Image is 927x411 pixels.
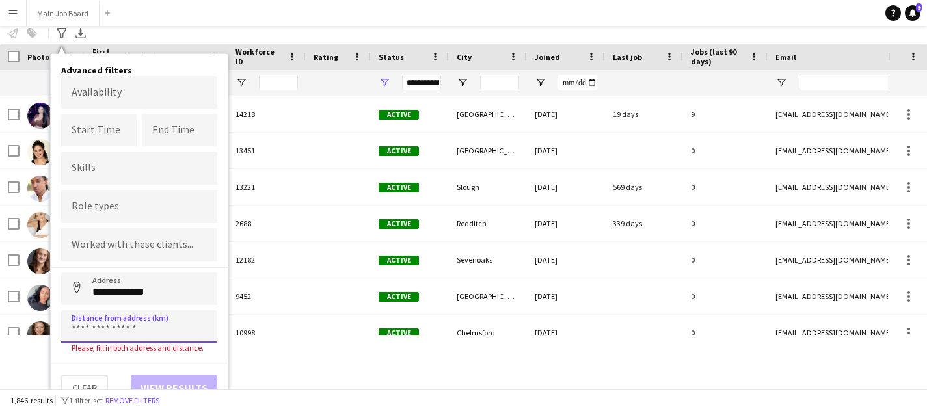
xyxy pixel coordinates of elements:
div: [DATE] [527,278,605,314]
button: Open Filter Menu [379,77,390,88]
div: [GEOGRAPHIC_DATA] [449,278,527,314]
span: Active [379,328,419,338]
img: abbie Murdoch [27,285,53,311]
span: 9 [916,3,922,12]
div: [DATE] [527,315,605,351]
div: Please, fill in both address and distance. [61,343,217,352]
div: [DATE] [527,96,605,132]
span: First Name [92,47,117,66]
button: Open Filter Menu [775,77,787,88]
div: 14218 [228,96,306,132]
span: City [457,52,472,62]
span: Active [379,256,419,265]
input: Joined Filter Input [558,75,597,90]
div: 12182 [228,242,306,278]
div: [DATE] [527,242,605,278]
div: 0 [683,315,768,351]
div: 9452 [228,278,306,314]
div: Chelmsford [449,315,527,351]
input: City Filter Input [480,75,519,90]
img: Aaron Carty [27,176,53,202]
div: 0 [683,242,768,278]
span: Active [379,110,419,120]
button: Open Filter Menu [457,77,468,88]
button: Open Filter Menu [535,77,546,88]
span: Rating [314,52,338,62]
div: 13221 [228,169,306,205]
span: Last job [613,52,642,62]
div: 10998 [228,315,306,351]
div: Slough [449,169,527,205]
div: 339 days [605,205,683,241]
div: 569 days [605,169,683,205]
div: [GEOGRAPHIC_DATA], [GEOGRAPHIC_DATA] [449,133,527,168]
app-action-btn: Advanced filters [54,25,70,41]
span: Workforce ID [235,47,282,66]
span: Active [379,292,419,302]
div: 0 [683,169,768,205]
span: Photo [27,52,49,62]
span: Active [379,146,419,156]
div: 0 [683,133,768,168]
app-action-btn: Export XLSX [73,25,88,41]
div: Sevenoaks [449,242,527,278]
input: Type to search role types... [72,201,207,213]
span: Active [379,183,419,192]
img: Aarab Latifa [27,139,53,165]
div: 19 days [605,96,683,132]
img: Abbie Kidd [27,248,53,274]
a: 9 [905,5,920,21]
input: Type to search skills... [72,162,207,174]
h4: Advanced filters [61,64,217,76]
div: Redditch [449,205,527,241]
input: Workforce ID Filter Input [259,75,298,90]
span: Email [775,52,796,62]
button: Main Job Board [27,1,100,26]
div: [GEOGRAPHIC_DATA] [449,96,527,132]
img: Abbie Chambers [27,212,53,238]
div: 2688 [228,205,306,241]
div: 9 [683,96,768,132]
span: Status [379,52,404,62]
div: [DATE] [527,169,605,205]
div: [DATE] [527,205,605,241]
span: Joined [535,52,560,62]
img: Aalia Nawaz [27,103,53,129]
span: Last Name [164,52,202,62]
span: Jobs (last 90 days) [691,47,744,66]
div: 0 [683,278,768,314]
div: [DATE] [527,133,605,168]
span: Active [379,219,419,229]
img: Abbie Oster [27,321,53,347]
div: 0 [683,205,768,241]
div: 13451 [228,133,306,168]
input: Type to search clients... [72,239,207,251]
button: Open Filter Menu [235,77,247,88]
